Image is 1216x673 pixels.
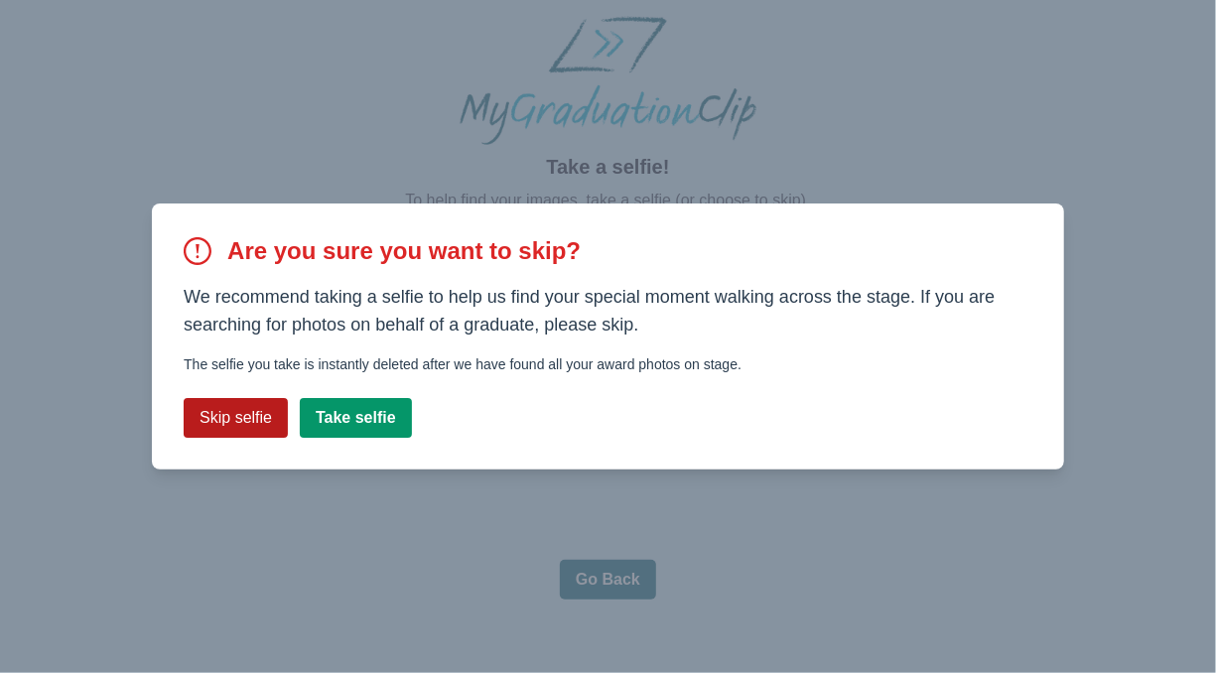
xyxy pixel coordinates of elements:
button: Take selfie [300,398,412,438]
h2: Are you sure you want to skip? [227,235,581,267]
p: We recommend taking a selfie to help us find your special moment walking across the stage. If you... [184,283,1032,338]
p: The selfie you take is instantly deleted after we have found all your award photos on stage. [184,354,1032,374]
button: Skip selfie [184,398,288,438]
b: Take selfie [316,409,396,426]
